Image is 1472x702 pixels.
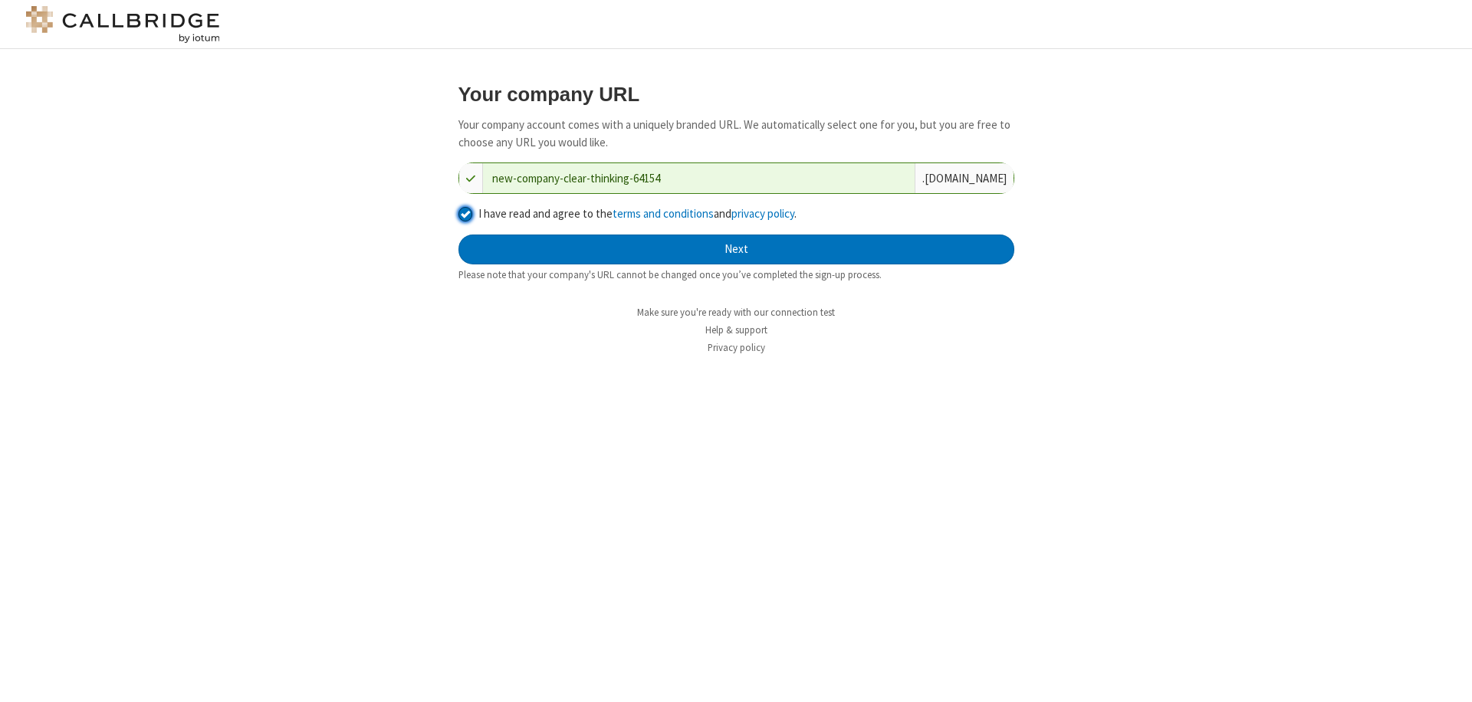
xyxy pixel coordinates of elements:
[708,341,765,354] a: Privacy policy
[458,235,1014,265] button: Next
[637,306,835,319] a: Make sure you're ready with our connection test
[458,84,1014,105] h3: Your company URL
[478,205,1014,223] label: I have read and agree to the and .
[731,206,794,221] a: privacy policy
[458,116,1014,151] p: Your company account comes with a uniquely branded URL. We automatically select one for you, but ...
[23,6,222,43] img: logo@2x.png
[483,163,915,193] input: Company URL
[458,267,1014,282] div: Please note that your company's URL cannot be changed once you’ve completed the sign-up process.
[705,323,767,336] a: Help & support
[613,206,714,221] a: terms and conditions
[915,163,1014,193] div: . [DOMAIN_NAME]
